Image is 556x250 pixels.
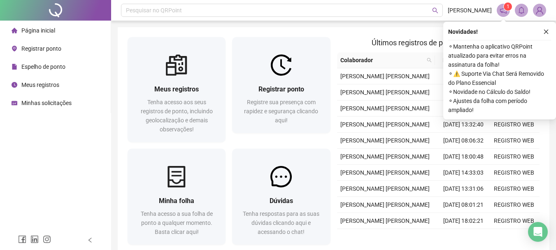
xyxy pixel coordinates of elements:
[243,210,319,235] span: Tenha respostas para as suas dúvidas clicando aqui e acessando o chat!
[12,82,17,88] span: clock-circle
[340,105,430,112] span: [PERSON_NAME] [PERSON_NAME]
[528,222,548,242] div: Open Intercom Messenger
[141,210,213,235] span: Tenha acesso a sua folha de ponto a qualquer momento. Basta clicar aqui!
[489,149,540,165] td: REGISTRO WEB
[438,165,489,181] td: [DATE] 14:33:03
[533,4,546,16] img: 86203
[372,38,505,47] span: Últimos registros de ponto sincronizados
[438,213,489,229] td: [DATE] 18:02:21
[489,165,540,181] td: REGISTRO WEB
[438,84,489,100] td: [DATE] 18:03:29
[448,42,551,69] span: ⚬ Mantenha o aplicativo QRPoint atualizado para evitar erros na assinatura da folha!
[507,4,509,9] span: 1
[232,37,330,133] a: Registrar pontoRegistre sua presença com rapidez e segurança clicando aqui!
[21,27,55,34] span: Página inicial
[425,54,433,66] span: search
[154,85,199,93] span: Meus registros
[438,229,489,245] td: [DATE] 14:40:53
[500,7,507,14] span: notification
[141,99,213,133] span: Tenha acesso aos seus registros de ponto, incluindo geolocalização e demais observações!
[432,7,438,14] span: search
[12,64,17,70] span: file
[340,73,430,79] span: [PERSON_NAME] [PERSON_NAME]
[12,46,17,51] span: environment
[489,197,540,213] td: REGISTRO WEB
[12,28,17,33] span: home
[489,133,540,149] td: REGISTRO WEB
[438,181,489,197] td: [DATE] 13:31:06
[340,185,430,192] span: [PERSON_NAME] [PERSON_NAME]
[128,149,226,245] a: Minha folhaTenha acesso a sua folha de ponto a qualquer momento. Basta clicar aqui!
[438,197,489,213] td: [DATE] 08:01:21
[438,100,489,117] td: [DATE] 14:35:07
[258,85,304,93] span: Registrar ponto
[30,235,39,243] span: linkedin
[489,229,540,245] td: REGISTRO WEB
[438,117,489,133] td: [DATE] 13:32:40
[128,37,226,142] a: Meus registrosTenha acesso aos seus registros de ponto, incluindo geolocalização e demais observa...
[340,137,430,144] span: [PERSON_NAME] [PERSON_NAME]
[340,153,430,160] span: [PERSON_NAME] [PERSON_NAME]
[438,133,489,149] td: [DATE] 08:06:32
[448,87,551,96] span: ⚬ Novidade no Cálculo do Saldo!
[12,100,17,106] span: schedule
[438,68,489,84] td: [DATE] 08:07:58
[448,27,478,36] span: Novidades !
[18,235,26,243] span: facebook
[244,99,318,124] span: Registre sua presença com rapidez e segurança clicando aqui!
[340,201,430,208] span: [PERSON_NAME] [PERSON_NAME]
[21,63,65,70] span: Espelho de ponto
[21,45,61,52] span: Registrar ponto
[438,56,474,65] span: Data/Hora
[448,69,551,87] span: ⚬ ⚠️ Suporte Via Chat Será Removido do Plano Essencial
[438,149,489,165] td: [DATE] 18:00:48
[270,197,293,205] span: Dúvidas
[340,121,430,128] span: [PERSON_NAME] [PERSON_NAME]
[504,2,512,11] sup: 1
[489,181,540,197] td: REGISTRO WEB
[340,169,430,176] span: [PERSON_NAME] [PERSON_NAME]
[43,235,51,243] span: instagram
[340,56,424,65] span: Colaborador
[448,96,551,114] span: ⚬ Ajustes da folha com período ampliado!
[159,197,194,205] span: Minha folha
[435,52,484,68] th: Data/Hora
[427,58,432,63] span: search
[21,82,59,88] span: Meus registros
[543,29,549,35] span: close
[448,6,492,15] span: [PERSON_NAME]
[518,7,525,14] span: bell
[340,89,430,96] span: [PERSON_NAME] [PERSON_NAME]
[21,100,72,106] span: Minhas solicitações
[87,237,93,243] span: left
[489,117,540,133] td: REGISTRO WEB
[232,149,330,245] a: DúvidasTenha respostas para as suas dúvidas clicando aqui e acessando o chat!
[489,213,540,229] td: REGISTRO WEB
[340,217,430,224] span: [PERSON_NAME] [PERSON_NAME]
